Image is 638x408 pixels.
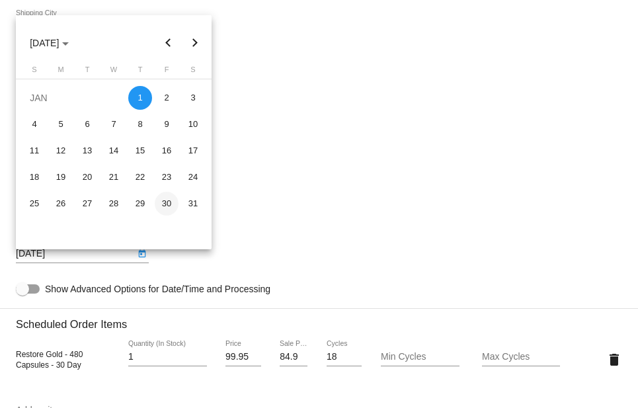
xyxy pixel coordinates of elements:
[180,164,206,190] td: January 24, 2026
[128,192,152,216] div: 29
[100,111,127,138] td: January 7, 2026
[155,86,179,110] div: 2
[75,139,99,163] div: 13
[100,138,127,164] td: January 14, 2026
[180,138,206,164] td: January 17, 2026
[100,65,127,79] th: Wednesday
[180,65,206,79] th: Saturday
[127,164,153,190] td: January 22, 2026
[21,138,48,164] td: January 11, 2026
[74,190,100,217] td: January 27, 2026
[49,112,73,136] div: 5
[155,192,179,216] div: 30
[181,165,205,189] div: 24
[128,86,152,110] div: 1
[74,65,100,79] th: Tuesday
[22,112,46,136] div: 4
[74,111,100,138] td: January 6, 2026
[102,112,126,136] div: 7
[48,111,74,138] td: January 5, 2026
[74,138,100,164] td: January 13, 2026
[127,111,153,138] td: January 8, 2026
[127,138,153,164] td: January 15, 2026
[153,138,180,164] td: January 16, 2026
[19,30,79,56] button: Choose month and year
[48,138,74,164] td: January 12, 2026
[127,85,153,111] td: January 1, 2026
[21,164,48,190] td: January 18, 2026
[49,139,73,163] div: 12
[180,85,206,111] td: January 3, 2026
[128,139,152,163] div: 15
[153,111,180,138] td: January 9, 2026
[155,139,179,163] div: 16
[127,65,153,79] th: Thursday
[75,192,99,216] div: 27
[180,190,206,217] td: January 31, 2026
[49,165,73,189] div: 19
[128,112,152,136] div: 8
[153,190,180,217] td: January 30, 2026
[48,164,74,190] td: January 19, 2026
[153,65,180,79] th: Friday
[180,111,206,138] td: January 10, 2026
[100,164,127,190] td: January 21, 2026
[21,65,48,79] th: Sunday
[75,165,99,189] div: 20
[22,139,46,163] div: 11
[181,112,205,136] div: 10
[181,192,205,216] div: 31
[48,65,74,79] th: Monday
[155,165,179,189] div: 23
[75,112,99,136] div: 6
[21,85,127,111] td: JAN
[128,165,152,189] div: 22
[102,165,126,189] div: 21
[21,111,48,138] td: January 4, 2026
[74,164,100,190] td: January 20, 2026
[181,86,205,110] div: 3
[48,190,74,217] td: January 26, 2026
[155,112,179,136] div: 9
[181,139,205,163] div: 17
[22,165,46,189] div: 18
[30,38,69,48] span: [DATE]
[49,192,73,216] div: 26
[102,192,126,216] div: 28
[21,190,48,217] td: January 25, 2026
[153,85,180,111] td: January 2, 2026
[102,139,126,163] div: 14
[127,190,153,217] td: January 29, 2026
[100,190,127,217] td: January 28, 2026
[153,164,180,190] td: January 23, 2026
[155,30,182,56] button: Previous month
[22,192,46,216] div: 25
[182,30,208,56] button: Next month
